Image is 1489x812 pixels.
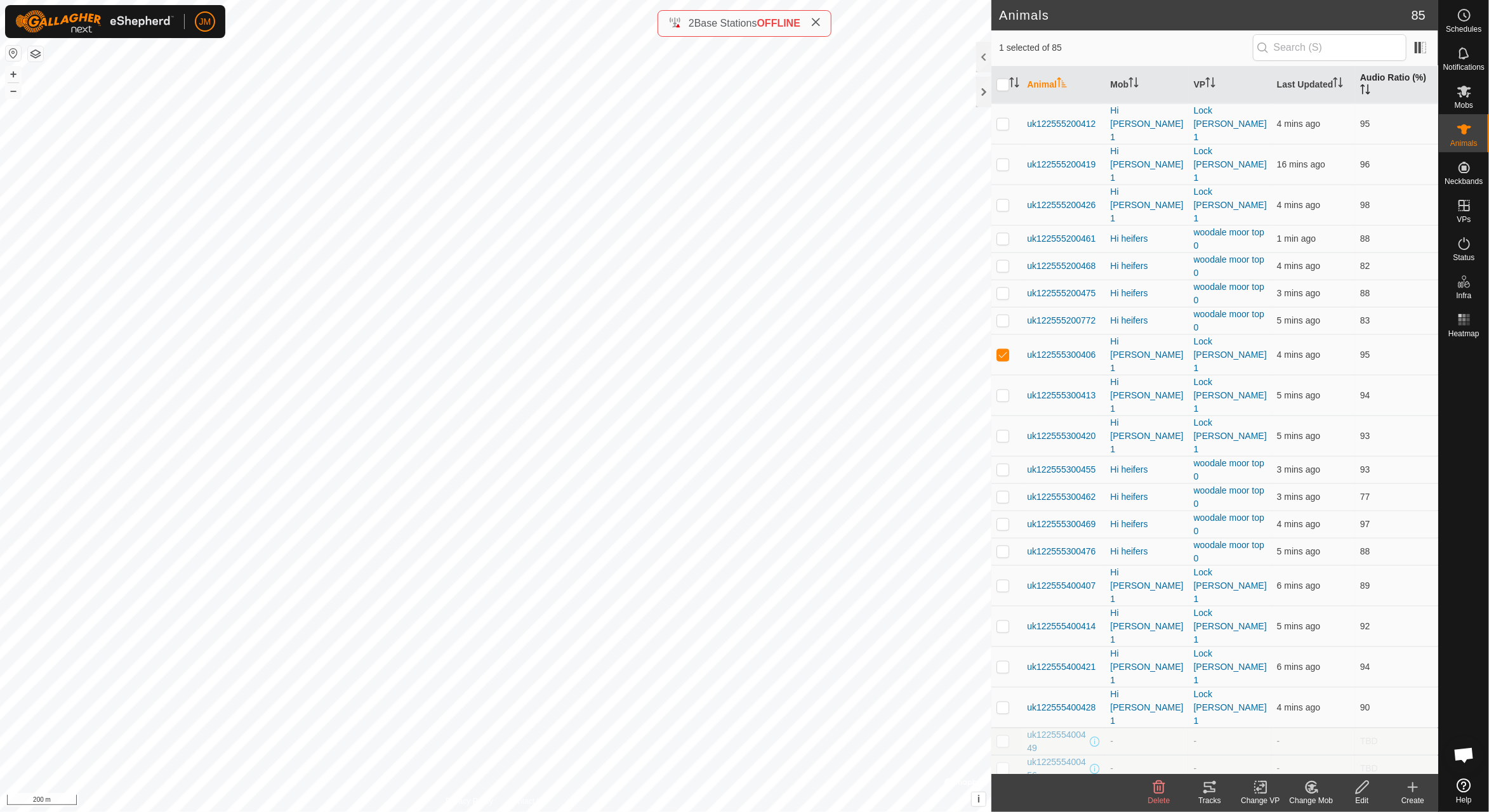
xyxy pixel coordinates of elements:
[1277,546,1320,556] span: 7 Oct 2025, 3:34 pm
[1110,518,1183,531] div: Hi heifers
[1057,79,1067,89] p-sorticon: Activate to sort
[1184,795,1235,806] div: Tracks
[1110,490,1183,504] div: Hi heifers
[1277,763,1280,773] span: -
[1128,79,1139,89] p-sorticon: Activate to sort
[1027,199,1095,212] span: uk122555200426
[1110,185,1183,225] div: Hi [PERSON_NAME] 1
[1456,796,1472,804] span: Help
[1277,621,1320,631] span: 7 Oct 2025, 3:34 pm
[1253,34,1406,61] input: Search (S)
[1277,233,1316,244] span: 7 Oct 2025, 3:38 pm
[1337,795,1387,806] div: Edit
[6,46,21,61] button: Reset Map
[6,67,21,82] button: +
[1235,795,1286,806] div: Change VP
[1360,736,1378,746] span: TBD
[199,15,211,29] span: JM
[1027,259,1095,273] span: uk122555200468
[1027,660,1095,674] span: uk122555400421
[1027,490,1095,504] span: uk122555300462
[1009,79,1019,89] p-sorticon: Activate to sort
[1194,567,1267,604] a: Lock [PERSON_NAME] 1
[1110,762,1183,775] div: -
[1333,79,1343,89] p-sorticon: Activate to sort
[1277,288,1320,298] span: 7 Oct 2025, 3:36 pm
[508,796,546,807] a: Contact Us
[15,10,174,33] img: Gallagher Logo
[1194,336,1267,373] a: Lock [PERSON_NAME] 1
[1194,608,1267,645] a: Lock [PERSON_NAME] 1
[1194,736,1197,746] app-display-virtual-paddock-transition: -
[1027,389,1095,402] span: uk122555300413
[757,18,800,29] span: OFFLINE
[1277,431,1320,441] span: 7 Oct 2025, 3:35 pm
[1194,763,1197,773] app-display-virtual-paddock-transition: -
[1360,261,1370,271] span: 82
[1194,254,1264,278] a: woodale moor top 0
[1360,580,1370,591] span: 89
[1194,485,1264,509] a: woodale moor top 0
[1272,66,1355,104] th: Last Updated
[1360,546,1370,556] span: 88
[1027,117,1095,131] span: uk122555200412
[1194,377,1267,414] a: Lock [PERSON_NAME] 1
[1027,620,1095,633] span: uk122555400414
[1360,288,1370,298] span: 88
[1027,232,1095,246] span: uk122555200461
[1412,6,1426,25] span: 85
[1360,200,1370,210] span: 98
[1110,566,1183,606] div: Hi [PERSON_NAME] 1
[1110,735,1183,748] div: -
[1194,105,1267,142] a: Lock [PERSON_NAME] 1
[1110,606,1183,646] div: Hi [PERSON_NAME] 1
[1456,292,1471,299] span: Infra
[1194,648,1267,685] a: Lock [PERSON_NAME] 1
[1105,66,1188,104] th: Mob
[1277,261,1320,271] span: 7 Oct 2025, 3:36 pm
[1027,728,1087,755] span: uk122555400449
[1277,159,1325,169] span: 7 Oct 2025, 3:24 pm
[1110,545,1183,558] div: Hi heifers
[1360,662,1370,672] span: 94
[689,18,694,29] span: 2
[1457,216,1471,223] span: VPs
[1277,390,1320,400] span: 7 Oct 2025, 3:34 pm
[1110,287,1183,300] div: Hi heifers
[1110,688,1183,728] div: Hi [PERSON_NAME] 1
[977,794,980,804] span: i
[1360,350,1370,360] span: 95
[1194,146,1267,183] a: Lock [PERSON_NAME] 1
[28,46,43,62] button: Map Layers
[1360,431,1370,441] span: 93
[1110,335,1183,375] div: Hi [PERSON_NAME] 1
[1189,66,1272,104] th: VP
[1387,795,1438,806] div: Create
[1194,458,1264,481] a: woodale moor top 0
[1277,736,1280,746] span: -
[1027,348,1095,362] span: uk122555300406
[1194,309,1264,332] a: woodale moor top 0
[1110,416,1183,456] div: Hi [PERSON_NAME] 1
[1277,662,1320,672] span: 7 Oct 2025, 3:34 pm
[1110,145,1183,185] div: Hi [PERSON_NAME] 1
[1277,464,1320,475] span: 7 Oct 2025, 3:36 pm
[1022,66,1105,104] th: Animal
[1448,330,1479,337] span: Heatmap
[1360,233,1370,244] span: 88
[1360,464,1370,475] span: 93
[1194,227,1264,251] a: woodale moor top 0
[1110,647,1183,687] div: Hi [PERSON_NAME] 1
[1194,187,1267,223] a: Lock [PERSON_NAME] 1
[1027,701,1095,714] span: uk122555400428
[1360,621,1370,631] span: 92
[6,83,21,98] button: –
[1277,492,1320,502] span: 7 Oct 2025, 3:36 pm
[1355,66,1438,104] th: Audio Ratio (%)
[1277,200,1320,210] span: 7 Oct 2025, 3:35 pm
[1027,579,1095,593] span: uk122555400407
[1194,513,1264,536] a: woodale moor top 0
[1360,159,1370,169] span: 96
[446,796,493,807] a: Privacy Policy
[1450,140,1478,147] span: Animals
